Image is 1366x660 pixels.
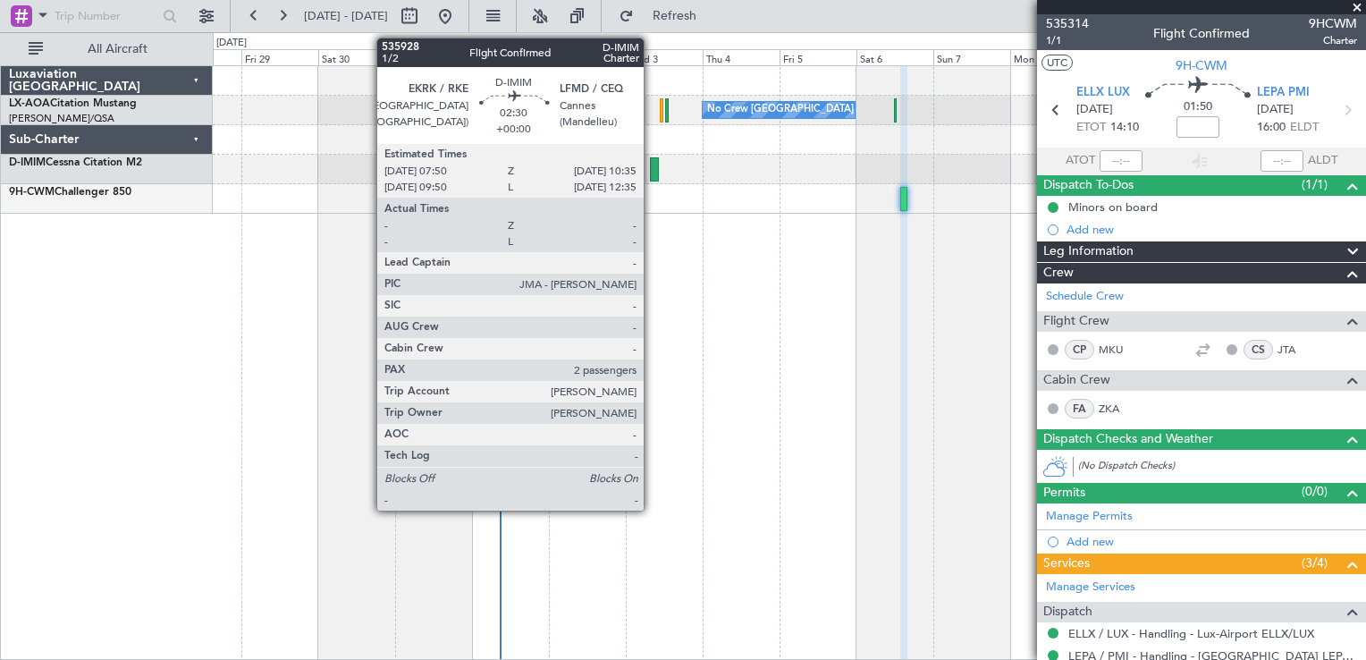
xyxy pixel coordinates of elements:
[241,49,318,65] div: Fri 29
[1046,508,1133,526] a: Manage Permits
[1076,101,1113,119] span: [DATE]
[395,49,472,65] div: Sun 31
[1309,33,1357,48] span: Charter
[1110,119,1139,137] span: 14:10
[1302,482,1328,501] span: (0/0)
[216,36,247,51] div: [DATE]
[1068,626,1314,641] a: ELLX / LUX - Handling - Lux-Airport ELLX/LUX
[1100,150,1143,172] input: --:--
[1153,24,1250,43] div: Flight Confirmed
[1309,14,1357,33] span: 9HCWM
[1302,175,1328,194] span: (1/1)
[1043,602,1092,622] span: Dispatch
[1043,483,1085,503] span: Permits
[475,36,505,51] div: [DATE]
[933,49,1010,65] div: Sun 7
[1308,152,1337,170] span: ALDT
[1076,84,1130,102] span: ELLX LUX
[856,49,933,65] div: Sat 6
[1010,49,1087,65] div: Mon 8
[1046,14,1089,33] span: 535314
[1277,342,1318,358] a: JTA
[1257,119,1286,137] span: 16:00
[1046,579,1135,597] a: Manage Services
[9,98,50,109] span: LX-AOA
[1068,199,1158,215] div: Minors on board
[1257,101,1294,119] span: [DATE]
[1046,288,1124,306] a: Schedule Crew
[20,35,194,63] button: All Aircraft
[1043,175,1134,196] span: Dispatch To-Dos
[1290,119,1319,137] span: ELDT
[626,49,703,65] div: Wed 3
[1302,554,1328,572] span: (3/4)
[1046,33,1089,48] span: 1/1
[1065,340,1094,360] div: CP
[1099,401,1139,417] a: ZKA
[1078,459,1366,478] div: (No Dispatch Checks)
[1067,534,1357,549] div: Add new
[1043,241,1134,262] span: Leg Information
[1043,554,1090,574] span: Services
[9,187,55,198] span: 9H-CWM
[1043,370,1110,391] span: Cabin Crew
[472,49,549,65] div: Mon 1
[9,187,131,198] a: 9H-CWMChallenger 850
[703,49,780,65] div: Thu 4
[611,2,718,30] button: Refresh
[1076,119,1106,137] span: ETOT
[9,157,142,168] a: D-IMIMCessna Citation M2
[1257,84,1310,102] span: LEPA PMI
[1066,152,1095,170] span: ATOT
[318,49,395,65] div: Sat 30
[304,8,388,24] span: [DATE] - [DATE]
[549,49,626,65] div: Tue 2
[780,49,856,65] div: Fri 5
[1099,342,1139,358] a: MKU
[637,10,713,22] span: Refresh
[9,112,114,125] a: [PERSON_NAME]/QSA
[1041,55,1073,71] button: UTC
[1043,429,1213,450] span: Dispatch Checks and Weather
[1244,340,1273,360] div: CS
[1067,222,1357,237] div: Add new
[1043,263,1074,283] span: Crew
[55,3,157,30] input: Trip Number
[46,43,189,55] span: All Aircraft
[707,97,908,123] div: No Crew [GEOGRAPHIC_DATA] (Dublin Intl)
[1176,56,1227,75] span: 9H-CWM
[1043,311,1109,332] span: Flight Crew
[1184,98,1212,116] span: 01:50
[9,98,137,109] a: LX-AOACitation Mustang
[9,157,46,168] span: D-IMIM
[1065,399,1094,419] div: FA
